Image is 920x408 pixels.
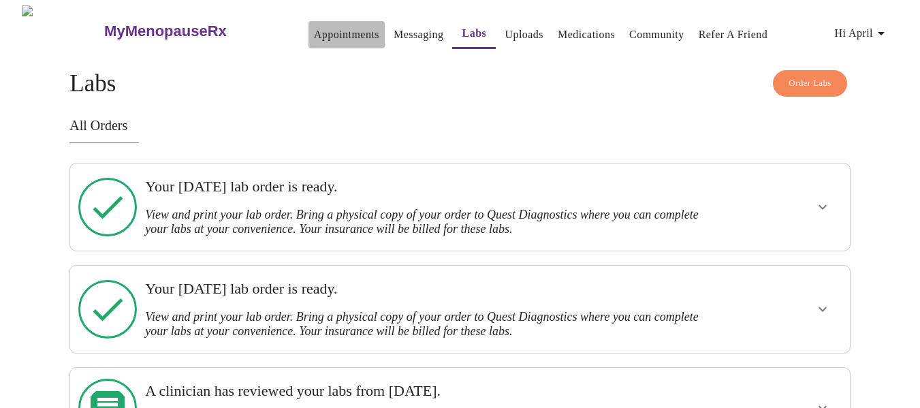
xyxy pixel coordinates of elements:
h3: View and print your lab order. Bring a physical copy of your order to Quest Diagnostics where you... [145,208,699,236]
button: Refer a Friend [693,21,774,48]
button: Messaging [388,21,449,48]
a: Community [629,25,684,44]
span: Order Labs [789,76,831,91]
button: Uploads [499,21,549,48]
h4: Labs [69,70,851,97]
a: Refer a Friend [699,25,768,44]
a: Uploads [505,25,543,44]
a: Appointments [314,25,379,44]
button: Community [624,21,690,48]
h3: Your [DATE] lab order is ready. [145,280,699,298]
button: Hi April [829,20,895,47]
h3: A clinician has reviewed your labs from [DATE]. [145,382,699,400]
button: Order Labs [773,70,847,97]
h3: View and print your lab order. Bring a physical copy of your order to Quest Diagnostics where you... [145,310,699,339]
h3: MyMenopauseRx [104,22,227,40]
h3: All Orders [69,118,851,134]
img: MyMenopauseRx Logo [22,5,103,57]
button: show more [806,191,839,223]
a: Messaging [394,25,443,44]
button: Medications [552,21,620,48]
button: show more [806,293,839,326]
a: Labs [462,24,487,43]
h3: Your [DATE] lab order is ready. [145,178,699,195]
a: Medications [558,25,615,44]
button: Appointments [308,21,385,48]
button: Labs [452,20,496,49]
a: MyMenopauseRx [103,7,281,55]
span: Hi April [834,24,889,43]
